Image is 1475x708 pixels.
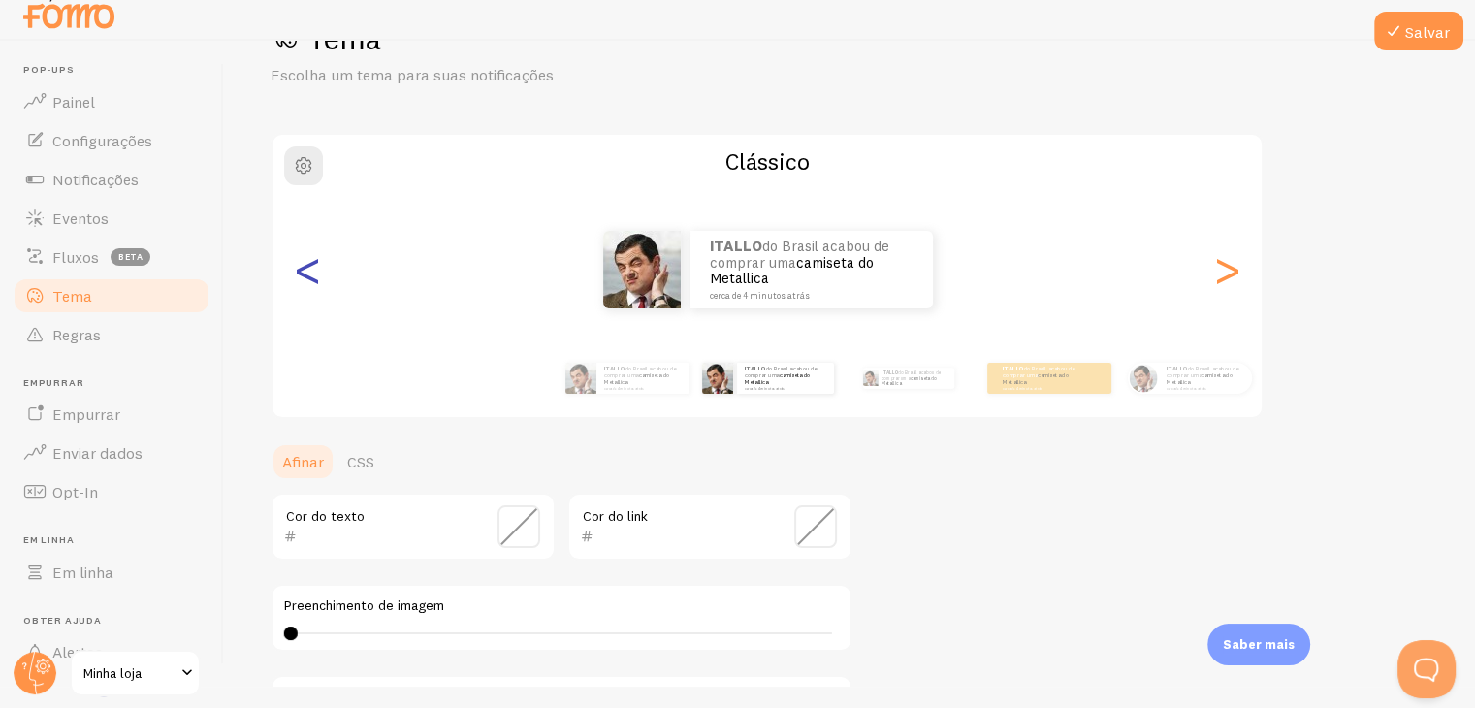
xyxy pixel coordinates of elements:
a: Eventos [12,199,211,238]
font: ITALLO [745,365,766,372]
font: Clássico [725,146,810,176]
div: Slide anterior [296,200,319,339]
div: Próximo slide [1215,200,1238,339]
a: Em linha [12,553,211,592]
font: Em linha [52,563,113,582]
font: Pop-ups [23,63,75,76]
font: < [292,237,324,302]
img: Fomo [702,363,733,394]
font: camiseta do Metallica [1003,371,1069,385]
a: Opt-In [12,472,211,511]
div: Saber mais [1207,624,1310,665]
font: do Brasil acabou de comprar uma [1003,365,1074,378]
font: > [1211,237,1243,302]
font: Minha loja [83,664,142,682]
font: cerca de 4 minutos atrás [1167,386,1206,390]
font: CSS [347,452,374,471]
font: ITALLO [710,237,762,255]
font: do Brasil acabou de comprar uma [745,365,817,378]
img: Fomo [565,363,596,394]
a: Fluxos beta [12,238,211,276]
font: do Brasil acabou de comprar uma [1167,365,1238,378]
font: cerca de 4 minutos atrás [604,386,644,390]
font: camiseta do Metallica [1167,371,1233,385]
font: Regras [52,325,101,344]
font: Eventos [52,209,109,228]
font: Em linha [23,533,74,546]
font: Painel [52,92,95,112]
a: Painel [12,82,211,121]
font: Preenchimento de imagem [284,596,444,614]
font: Salvar [1405,22,1450,42]
font: do Brasil acabou de comprar uma [882,370,941,381]
font: camiseta do Metallica [882,375,937,387]
font: Enviar dados [52,443,143,463]
a: Configurações [12,121,211,160]
img: Fomo [1129,364,1157,392]
font: ITALLO [882,370,898,375]
a: CSS [336,442,386,481]
font: camiseta do Metallica [604,371,670,385]
a: Regras [12,315,211,354]
font: cerca de 4 minutos atrás [1003,386,1042,390]
font: Empurrar [52,404,120,424]
a: Minha loja [70,650,201,696]
font: ITALLO [1167,365,1188,372]
font: camiseta do Metallica [745,371,811,385]
font: Fluxos [52,247,99,267]
font: cerca de 4 minutos atrás [710,290,810,301]
font: cerca de 4 minutos atrás [745,386,785,390]
a: Tema [12,276,211,315]
font: Saber mais [1223,636,1295,652]
font: ITALLO [1003,365,1024,372]
a: Empurrar [12,395,211,434]
img: Fomo [603,231,681,308]
font: Afinar [282,452,324,471]
font: beta [118,251,144,262]
iframe: Help Scout Beacon - Aberto [1397,640,1456,698]
a: Enviar dados [12,434,211,472]
font: camiseta do Metallica [710,253,874,288]
font: do Brasil acabou de comprar uma [710,237,889,272]
a: Notificações [12,160,211,199]
font: Notificações [52,170,139,189]
font: Tema [52,286,92,306]
font: Opt-In [52,482,98,501]
a: Alertas [12,632,211,671]
font: do Brasil acabou de comprar uma [604,365,676,378]
font: Empurrar [23,376,83,389]
font: Escolha um tema para suas notificações [271,65,554,84]
img: Fomo [862,370,878,386]
font: ITALLO [604,365,625,372]
font: Alertas [52,642,103,661]
font: Obter ajuda [23,614,102,627]
font: Configurações [52,131,152,150]
a: Afinar [271,442,336,481]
